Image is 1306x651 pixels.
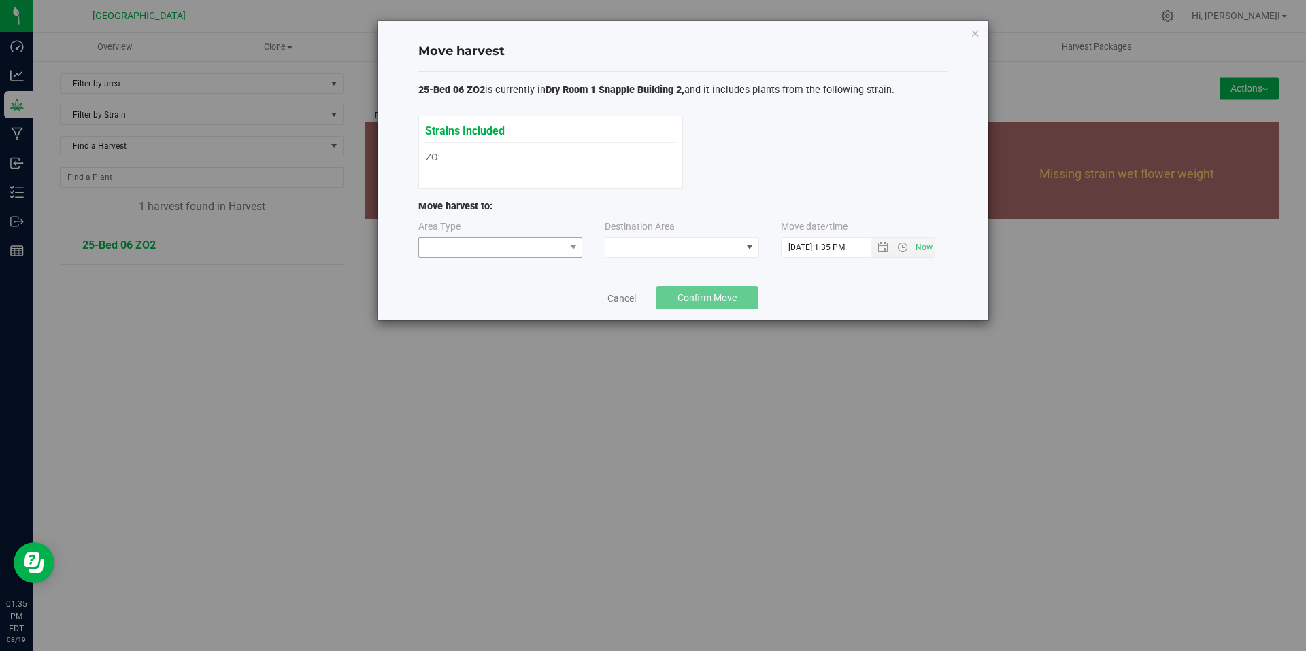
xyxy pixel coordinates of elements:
span: strain. [867,84,894,96]
span: Open the date view [871,242,894,253]
p: is currently in and it includes plants from the following [418,83,948,98]
span: 25-Bed 06 ZO2 [418,84,485,96]
span: Set Current date [913,238,936,258]
span: Move harvest to: [418,200,492,212]
span: Confirm Move [677,292,737,303]
a: Cancel [607,292,636,305]
label: Destination Area [605,219,675,234]
iframe: Resource center [14,542,54,583]
button: Confirm Move [656,286,758,309]
span: Strains Included [425,117,505,137]
span: Dry Room 1 Snapple Building 2, [546,84,684,96]
label: Area Type [418,219,461,234]
h4: Move harvest [418,43,948,60]
span: Open the time view [891,242,914,253]
label: Move date/time [781,219,848,234]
